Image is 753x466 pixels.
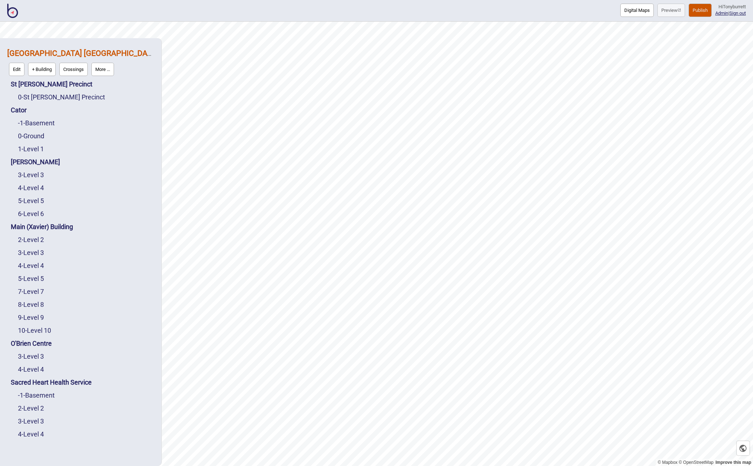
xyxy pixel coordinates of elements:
[18,275,44,282] a: 5-Level 5
[18,145,44,153] a: 1-Level 1
[18,194,154,207] div: Level 5
[18,301,44,308] a: 8-Level 8
[18,285,154,298] div: Level 7
[59,63,88,76] button: Crossings
[11,223,73,230] a: Main (Xavier) Building
[18,246,154,259] div: Level 3
[18,207,154,220] div: Level 6
[58,61,90,78] a: Crossings
[18,366,44,373] a: 4-Level 4
[18,233,154,246] div: Level 2
[18,182,154,194] div: Level 4
[18,184,44,192] a: 4-Level 4
[658,460,677,465] a: Mapbox
[18,117,154,130] div: Basement
[28,63,56,76] button: + Building
[18,417,44,425] a: 3-Level 3
[18,350,154,363] div: Level 3
[18,288,44,295] a: 7-Level 7
[18,132,44,140] a: 0-Ground
[18,404,44,412] a: 2-Level 2
[7,61,26,78] a: Edit
[11,106,27,114] a: Cator
[18,93,105,101] a: 0-St [PERSON_NAME] Precinct
[18,259,154,272] div: Level 4
[11,378,92,386] a: Sacred Heart Health Service
[11,340,52,347] a: O'Brien Centre
[18,169,154,182] div: Level 3
[715,10,728,16] a: Admin
[90,61,116,78] a: More ...
[18,130,154,143] div: Ground
[657,4,685,17] a: Previewpreview
[18,143,154,156] div: Level 1
[7,4,18,18] img: BindiMaps CMS
[620,4,654,17] button: Digital Maps
[18,272,154,285] div: Level 5
[18,391,55,399] a: -1-Basement
[9,63,24,76] button: Edit
[7,45,154,78] div: St Vincent's Public Hospital Sydney
[11,80,92,88] a: St [PERSON_NAME] Precinct
[18,298,154,311] div: Level 8
[715,4,746,10] div: Hi Tonyburrett
[18,311,154,324] div: Level 9
[18,236,44,243] a: 2-Level 2
[18,262,44,269] a: 4-Level 4
[677,8,681,12] img: preview
[18,415,154,428] div: Level 3
[18,402,154,415] div: Level 2
[679,460,713,465] a: OpenStreetMap
[18,314,44,321] a: 9-Level 9
[11,337,154,350] div: O'Brien Centre
[18,428,154,441] div: Level 4
[18,353,44,360] a: 3-Level 3
[18,430,44,438] a: 4-Level 4
[7,49,159,58] a: [GEOGRAPHIC_DATA] [GEOGRAPHIC_DATA]
[11,104,154,117] div: Cator
[11,376,154,389] div: Sacred Heart Health Service
[11,156,154,169] div: De Lacy
[716,460,751,465] a: Map feedback
[689,4,712,17] button: Publish
[18,324,154,337] div: Level 10
[18,197,44,205] a: 5-Level 5
[729,10,746,16] button: Sign out
[18,91,154,104] div: St Vincent's Precinct
[11,220,154,233] div: Main (Xavier) Building
[11,158,60,166] a: [PERSON_NAME]
[18,210,44,218] a: 6-Level 6
[657,4,685,17] button: Preview
[18,389,154,402] div: Basement
[18,327,51,334] a: 10-Level 10
[18,363,154,376] div: Level 4
[715,10,729,16] span: |
[11,78,154,91] div: St Vincent's Precinct
[18,119,55,127] a: -1-Basement
[18,171,44,179] a: 3-Level 3
[18,249,44,256] a: 3-Level 3
[91,63,114,76] button: More ...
